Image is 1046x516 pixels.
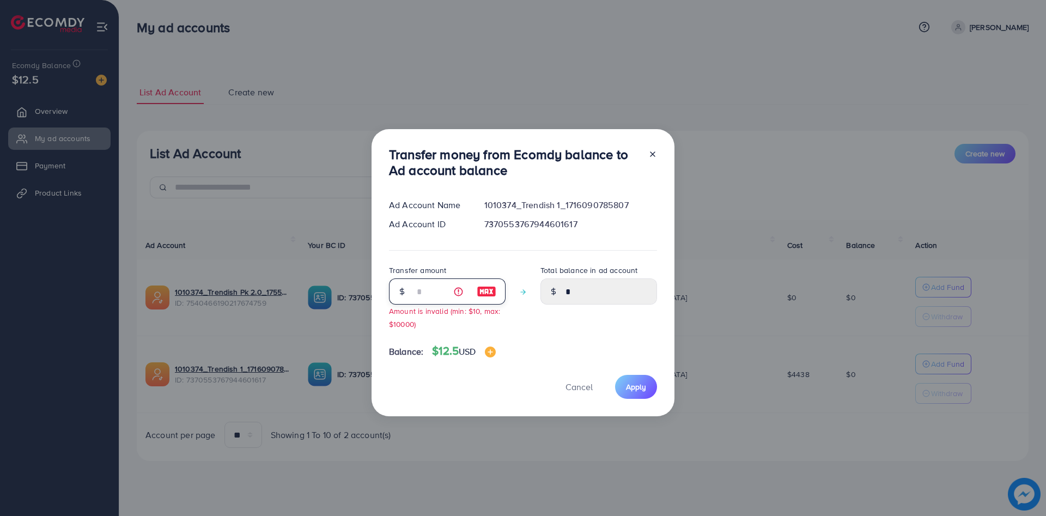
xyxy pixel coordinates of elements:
[459,345,476,357] span: USD
[389,265,446,276] label: Transfer amount
[485,347,496,357] img: image
[552,375,606,398] button: Cancel
[389,306,500,329] small: Amount is invalid (min: $10, max: $10000)
[432,344,495,358] h4: $12.5
[380,199,476,211] div: Ad Account Name
[389,345,423,358] span: Balance:
[380,218,476,230] div: Ad Account ID
[540,265,637,276] label: Total balance in ad account
[626,381,646,392] span: Apply
[565,381,593,393] span: Cancel
[389,147,640,178] h3: Transfer money from Ecomdy balance to Ad account balance
[615,375,657,398] button: Apply
[477,285,496,298] img: image
[476,199,666,211] div: 1010374_Trendish 1_1716090785807
[476,218,666,230] div: 7370553767944601617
